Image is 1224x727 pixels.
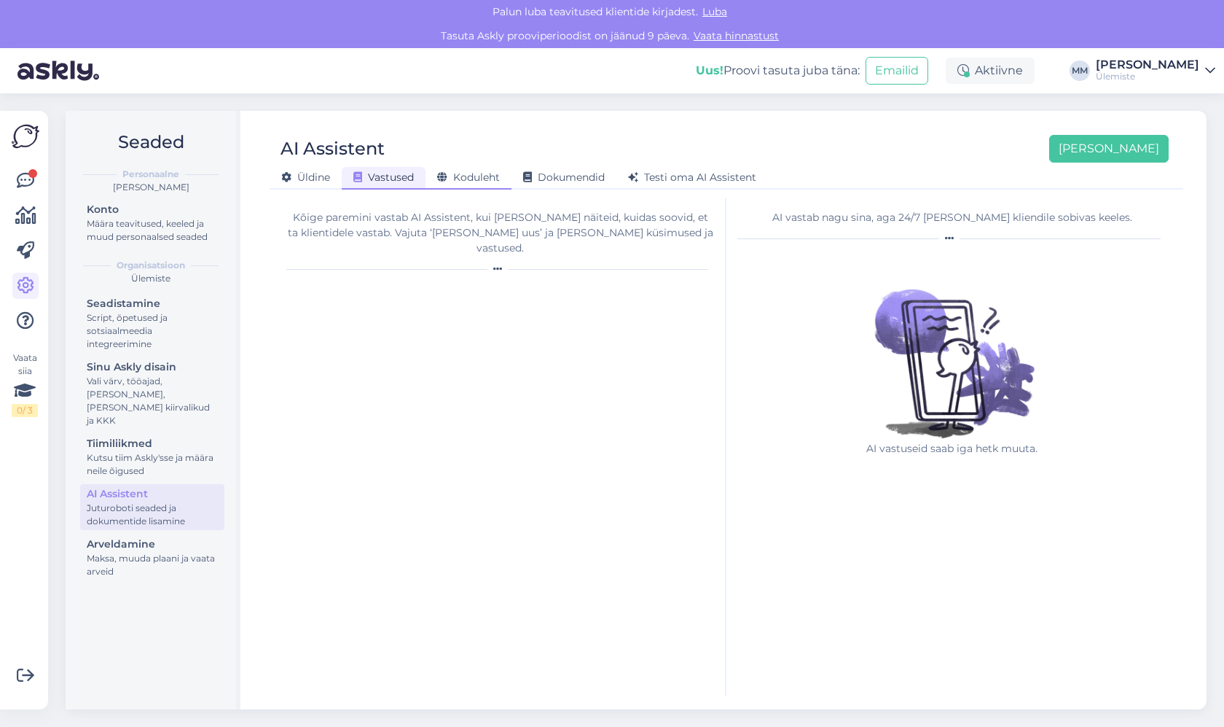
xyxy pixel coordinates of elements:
[80,357,224,429] a: Sinu Askly disainVali värv, tööajad, [PERSON_NAME], [PERSON_NAME] kiirvalikud ja KKK
[87,451,218,478] div: Kutsu tiim Askly'sse ja määra neile õigused
[1096,59,1199,71] div: [PERSON_NAME]
[281,171,330,184] span: Üldine
[87,552,218,578] div: Maksa, muuda plaani ja vaata arveid
[80,294,224,353] a: SeadistamineScript, õpetused ja sotsiaalmeedia integreerimine
[689,29,783,42] a: Vaata hinnastust
[737,210,1166,225] div: AI vastab nagu sina, aga 24/7 [PERSON_NAME] kliendile sobivas keeles.
[286,210,714,256] div: Kõige paremini vastab AI Assistent, kui [PERSON_NAME] näiteid, kuidas soovid, et ta klientidele v...
[77,128,224,156] h2: Seaded
[80,484,224,530] a: AI AssistentJuturoboti seaded ja dokumentide lisamine
[87,502,218,528] div: Juturoboti seaded ja dokumentide lisamine
[87,537,218,552] div: Arveldamine
[696,62,860,79] div: Proovi tasuta juba täna:
[280,135,385,163] div: AI Assistent
[87,296,218,311] div: Seadistamine
[1096,71,1199,82] div: Ülemiste
[87,217,218,244] div: Määra teavitused, keeled ja muud personaalsed seaded
[523,171,605,184] span: Dokumendid
[858,441,1047,456] p: AI vastuseid saab iga hetk muuta.
[1096,59,1215,82] a: [PERSON_NAME]Ülemiste
[12,404,38,417] div: 0 / 3
[122,168,179,181] b: Personaalne
[698,5,731,18] span: Luba
[87,202,218,217] div: Konto
[628,171,756,184] span: Testi oma AI Assistent
[80,200,224,246] a: KontoMäära teavitused, keeled ja muud personaalsed seaded
[696,63,723,77] b: Uus!
[1049,135,1169,163] button: [PERSON_NAME]
[12,351,38,417] div: Vaata siia
[353,171,414,184] span: Vastused
[87,359,218,375] div: Sinu Askly disain
[80,534,224,580] a: ArveldamineMaksa, muuda plaani ja vaata arveid
[87,375,218,427] div: Vali värv, tööajad, [PERSON_NAME], [PERSON_NAME] kiirvalikud ja KKK
[858,252,1047,441] img: No qna
[87,486,218,502] div: AI Assistent
[87,311,218,351] div: Script, õpetused ja sotsiaalmeedia integreerimine
[77,181,224,194] div: [PERSON_NAME]
[946,58,1035,84] div: Aktiivne
[87,436,218,451] div: Tiimiliikmed
[80,434,224,480] a: TiimiliikmedKutsu tiim Askly'sse ja määra neile õigused
[12,123,39,150] img: Askly Logo
[77,272,224,285] div: Ülemiste
[437,171,500,184] span: Koduleht
[1070,61,1090,81] div: MM
[117,259,185,272] b: Organisatsioon
[866,57,928,85] button: Emailid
